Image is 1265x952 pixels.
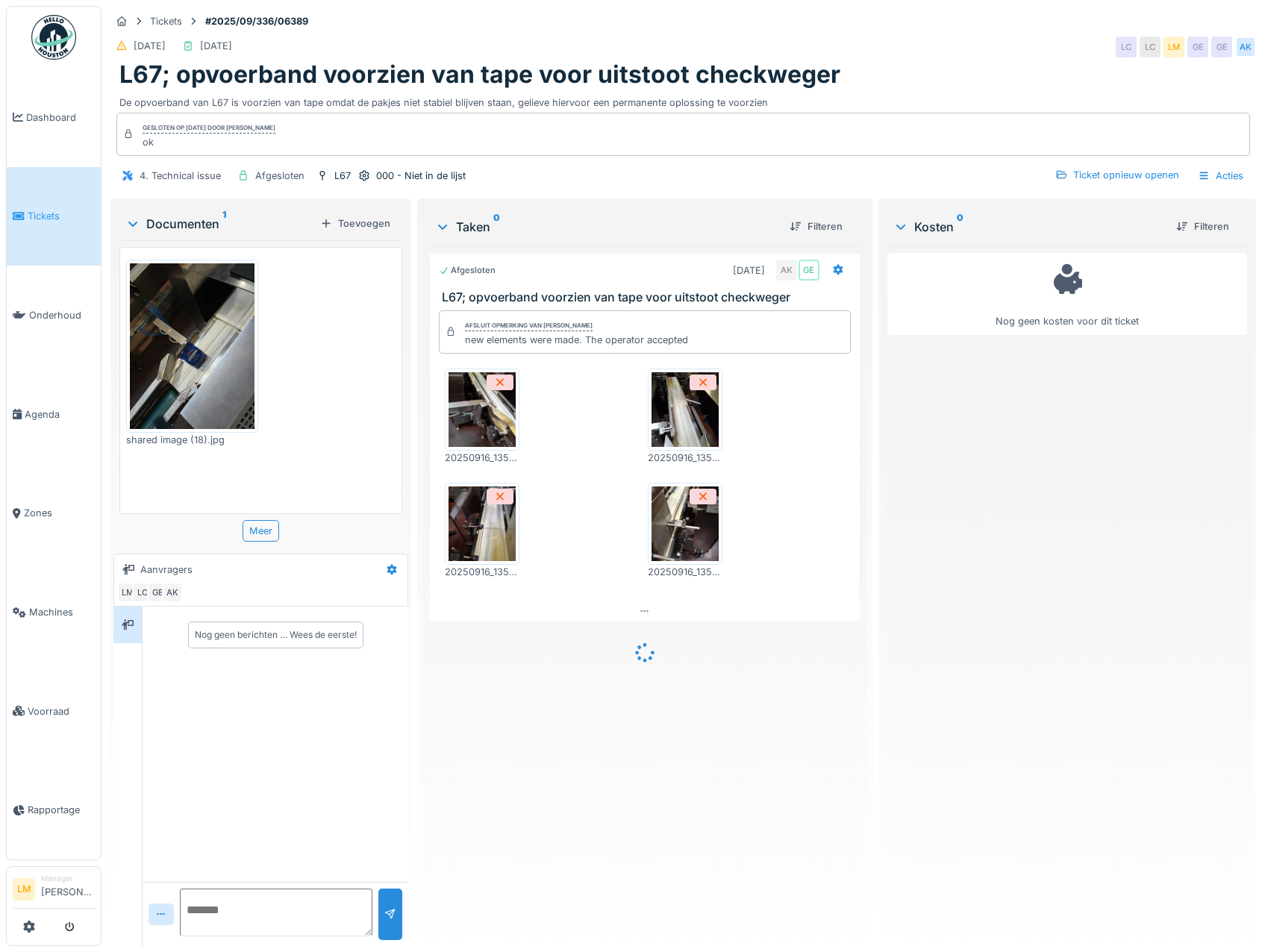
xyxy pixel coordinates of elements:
[784,216,849,237] div: Filteren
[334,169,351,183] div: L67
[150,14,182,28] div: Tickets
[41,873,95,905] li: [PERSON_NAME]
[445,451,519,465] div: 20250916_135605.jpg
[132,582,153,603] div: LC
[776,260,797,281] div: AK
[24,506,95,520] span: Zones
[255,169,304,183] div: Afgesloten
[652,486,719,561] img: yh194hrcy1aa4665zya7da9jetnj
[28,704,95,718] span: Voorraad
[465,321,593,331] div: Afsluit opmerking van [PERSON_NAME]
[648,565,722,579] div: 20250916_135513.jpg
[7,365,101,464] a: Agenda
[134,39,166,53] div: [DATE]
[1170,216,1235,237] div: Filteren
[31,15,76,60] img: Badge_color-CXgf-gQk.svg
[897,260,1237,329] div: Nog geen kosten voor dit ticket
[26,110,95,125] span: Dashboard
[1049,165,1185,185] div: Ticket opnieuw openen
[143,123,275,134] div: Gesloten op [DATE] door [PERSON_NAME]
[7,563,101,662] a: Machines
[13,873,95,909] a: LM Manager[PERSON_NAME]
[143,135,275,149] div: ok
[140,563,193,577] div: Aanvragers
[1116,37,1137,57] div: LC
[449,372,516,447] img: bz709okp5dr60fekm0uuf749gcw1
[28,803,95,817] span: Rapportage
[1187,37,1208,57] div: GE
[41,873,95,884] div: Manager
[493,218,500,236] sup: 0
[29,605,95,619] span: Machines
[465,333,688,347] div: new elements were made. The operator accepted
[1140,37,1161,57] div: LC
[652,372,719,447] img: bqdt7si40t2yr4piadf4er42gena
[7,464,101,563] a: Zones
[1164,37,1184,57] div: LM
[199,14,314,28] strong: #2025/09/336/06389
[7,68,101,167] a: Dashboard
[648,451,722,465] div: 20250916_135603.jpg
[314,213,396,234] div: Toevoegen
[125,215,314,233] div: Documenten
[442,290,853,304] h3: L67; opvoerband voorzien van tape voor uitstoot checkweger
[140,169,221,183] div: 4. Technical issue
[130,263,254,429] img: 40fv3tttj72j3osnznom6vocaq61
[1211,37,1232,57] div: GE
[957,218,963,236] sup: 0
[117,582,138,603] div: LM
[445,565,519,579] div: 20250916_135511.jpg
[195,628,357,642] div: Nog geen berichten … Wees de eerste!
[435,218,777,236] div: Taken
[243,520,279,542] div: Meer
[222,215,226,233] sup: 1
[7,662,101,761] a: Voorraad
[733,263,765,278] div: [DATE]
[119,60,840,89] h1: L67; opvoerband voorzien van tape voor uitstoot checkweger
[13,878,35,901] li: LM
[126,433,258,447] div: shared image (18).jpg
[7,266,101,365] a: Onderhoud
[29,308,95,322] span: Onderhoud
[162,582,183,603] div: AK
[119,90,1247,110] div: De opvoerband van L67 is voorzien van tape omdat de pakjes niet stabiel blijven staan, gelieve hi...
[25,407,95,422] span: Agenda
[1235,37,1256,57] div: AK
[7,167,101,266] a: Tickets
[200,39,232,53] div: [DATE]
[376,169,466,183] div: 000 - Niet in de lijst
[893,218,1164,236] div: Kosten
[1191,165,1250,187] div: Acties
[28,209,95,223] span: Tickets
[7,761,101,860] a: Rapportage
[439,264,496,277] div: Afgesloten
[799,260,819,281] div: GE
[449,486,516,561] img: s1tni03b88yt9cgd3vgghnhz2kg9
[147,582,168,603] div: GE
